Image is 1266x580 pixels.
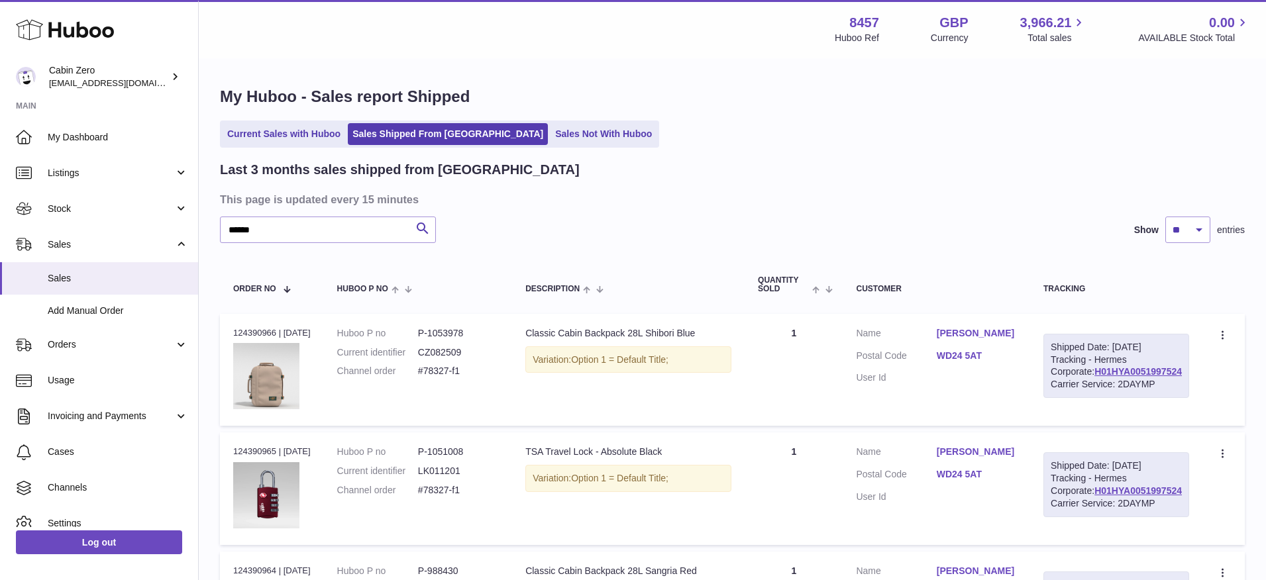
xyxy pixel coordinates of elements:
div: Tracking - Hermes Corporate: [1043,452,1189,517]
dd: P-1051008 [418,446,499,458]
dd: #78327-f1 [418,365,499,377]
dd: CZ082509 [418,346,499,359]
div: Variation: [525,346,731,373]
dt: Postal Code [856,350,936,365]
dt: Channel order [337,484,418,497]
td: 1 [745,314,843,426]
dt: Name [856,327,936,343]
div: 124390965 | [DATE] [233,446,311,458]
div: 124390966 | [DATE] [233,327,311,339]
div: Tracking [1043,285,1189,293]
span: AVAILABLE Stock Total [1138,32,1250,44]
dt: Current identifier [337,346,418,359]
span: Order No [233,285,276,293]
dt: Postal Code [856,468,936,484]
dd: P-988430 [418,565,499,577]
span: Cases [48,446,188,458]
dt: Huboo P no [337,446,418,458]
dt: User Id [856,491,936,503]
dd: LK011201 [418,465,499,477]
span: Huboo P no [337,285,388,293]
dt: Huboo P no [337,327,418,340]
span: Quantity Sold [758,276,809,293]
span: Description [525,285,580,293]
a: 3,966.21 Total sales [1020,14,1087,44]
span: Channels [48,481,188,494]
dd: P-1053978 [418,327,499,340]
div: Currency [931,32,969,44]
dt: User Id [856,371,936,384]
strong: GBP [939,14,968,32]
img: MIAMI_MAGENTA0001_af0a3af2-a3f2-4e80-a042-b093e925c0ee.webp [233,462,299,528]
dt: Name [856,446,936,461]
a: WD24 5AT [937,468,1017,481]
span: Add Manual Order [48,305,188,317]
span: [EMAIL_ADDRESS][DOMAIN_NAME] [49,77,195,88]
span: Sales [48,238,174,251]
dt: Huboo P no [337,565,418,577]
span: 3,966.21 [1020,14,1072,32]
a: WD24 5AT [937,350,1017,362]
a: 0.00 AVAILABLE Stock Total [1138,14,1250,44]
span: Orders [48,338,174,351]
span: Stock [48,203,174,215]
a: H01HYA0051997524 [1094,366,1182,377]
div: Huboo Ref [835,32,879,44]
span: Option 1 = Default Title; [571,473,668,483]
h2: Last 3 months sales shipped from [GEOGRAPHIC_DATA] [220,161,580,179]
dt: Channel order [337,365,418,377]
div: Shipped Date: [DATE] [1051,459,1182,472]
a: [PERSON_NAME] [937,327,1017,340]
a: [PERSON_NAME] [937,565,1017,577]
div: Carrier Service: 2DAYMP [1051,497,1182,510]
dd: #78327-f1 [418,484,499,497]
h3: This page is updated every 15 minutes [220,192,1241,207]
span: Settings [48,517,188,530]
td: 1 [745,432,843,544]
span: Sales [48,272,188,285]
h1: My Huboo - Sales report Shipped [220,86,1245,107]
a: Sales Not With Huboo [551,123,657,145]
div: Classic Cabin Backpack 28L Sangria Red [525,565,731,577]
img: CLASSIC-28L-Cebu-Sands-FRONT_1d464a03-bbfa-44b4-9f2c-4b487d854ff0.jpg [233,343,299,409]
a: Sales Shipped From [GEOGRAPHIC_DATA] [348,123,548,145]
div: Variation: [525,465,731,492]
div: Cabin Zero [49,64,168,89]
div: Classic Cabin Backpack 28L Shibori Blue [525,327,731,340]
div: Carrier Service: 2DAYMP [1051,378,1182,391]
strong: 8457 [849,14,879,32]
div: Customer [856,285,1017,293]
a: [PERSON_NAME] [937,446,1017,458]
div: TSA Travel Lock - Absolute Black [525,446,731,458]
img: huboo@cabinzero.com [16,67,36,87]
span: 0.00 [1209,14,1235,32]
span: Option 1 = Default Title; [571,354,668,365]
a: Current Sales with Huboo [223,123,345,145]
span: entries [1217,224,1245,236]
span: Listings [48,167,174,179]
span: Usage [48,374,188,387]
div: 124390964 | [DATE] [233,565,311,577]
dt: Current identifier [337,465,418,477]
span: Total sales [1028,32,1086,44]
span: Invoicing and Payments [48,410,174,422]
div: Shipped Date: [DATE] [1051,341,1182,354]
span: My Dashboard [48,131,188,144]
label: Show [1134,224,1159,236]
div: Tracking - Hermes Corporate: [1043,334,1189,399]
a: Log out [16,530,182,554]
a: H01HYA0051997524 [1094,485,1182,496]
